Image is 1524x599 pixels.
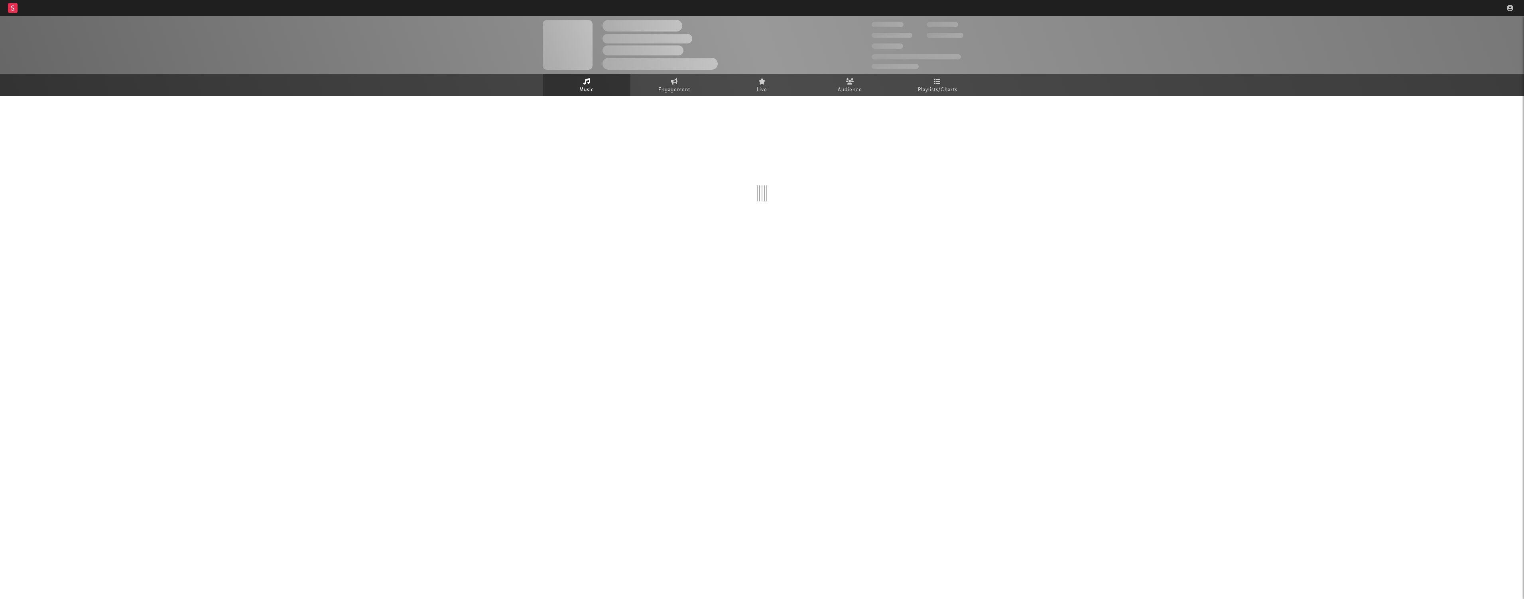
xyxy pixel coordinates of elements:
[718,74,806,96] a: Live
[579,85,594,95] span: Music
[894,74,981,96] a: Playlists/Charts
[872,54,961,59] span: 50,000,000 Monthly Listeners
[757,85,767,95] span: Live
[658,85,690,95] span: Engagement
[543,74,630,96] a: Music
[927,33,963,38] span: 1,000,000
[806,74,894,96] a: Audience
[872,33,912,38] span: 50,000,000
[927,22,958,27] span: 100,000
[872,64,919,69] span: Jump Score: 85.0
[918,85,957,95] span: Playlists/Charts
[630,74,718,96] a: Engagement
[838,85,862,95] span: Audience
[872,22,904,27] span: 300,000
[872,43,903,49] span: 100,000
